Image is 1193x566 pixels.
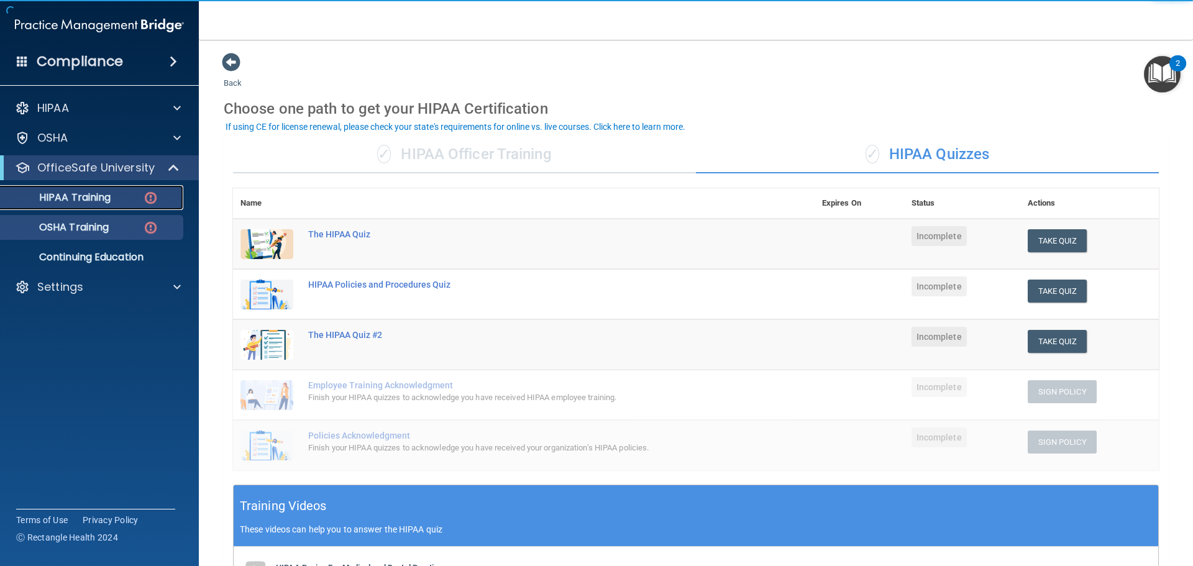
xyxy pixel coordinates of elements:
[308,440,752,455] div: Finish your HIPAA quizzes to acknowledge you have received your organization’s HIPAA policies.
[83,514,139,526] a: Privacy Policy
[37,101,69,116] p: HIPAA
[37,130,68,145] p: OSHA
[15,130,181,145] a: OSHA
[308,431,752,440] div: Policies Acknowledgment
[815,188,904,219] th: Expires On
[912,327,967,347] span: Incomplete
[8,191,111,204] p: HIPAA Training
[377,145,391,163] span: ✓
[224,121,687,133] button: If using CE for license renewal, please check your state's requirements for online vs. live cours...
[1028,330,1087,353] button: Take Quiz
[240,524,1152,534] p: These videos can help you to answer the HIPAA quiz
[866,145,879,163] span: ✓
[308,280,752,290] div: HIPAA Policies and Procedures Quiz
[912,276,967,296] span: Incomplete
[224,63,242,88] a: Back
[308,330,752,340] div: The HIPAA Quiz #2
[904,188,1020,219] th: Status
[912,427,967,447] span: Incomplete
[1020,188,1159,219] th: Actions
[912,226,967,246] span: Incomplete
[978,478,1178,527] iframe: Drift Widget Chat Controller
[8,251,178,263] p: Continuing Education
[1144,56,1181,93] button: Open Resource Center, 2 new notifications
[233,136,696,173] div: HIPAA Officer Training
[226,122,685,131] div: If using CE for license renewal, please check your state's requirements for online vs. live cours...
[15,101,181,116] a: HIPAA
[308,380,752,390] div: Employee Training Acknowledgment
[15,280,181,294] a: Settings
[16,531,118,544] span: Ⓒ Rectangle Health 2024
[308,390,752,405] div: Finish your HIPAA quizzes to acknowledge you have received HIPAA employee training.
[696,136,1159,173] div: HIPAA Quizzes
[15,160,180,175] a: OfficeSafe University
[37,280,83,294] p: Settings
[912,377,967,397] span: Incomplete
[1028,431,1097,454] button: Sign Policy
[16,514,68,526] a: Terms of Use
[1028,380,1097,403] button: Sign Policy
[1176,63,1180,80] div: 2
[143,190,158,206] img: danger-circle.6113f641.png
[233,188,301,219] th: Name
[1028,280,1087,303] button: Take Quiz
[143,220,158,235] img: danger-circle.6113f641.png
[8,221,109,234] p: OSHA Training
[15,13,184,38] img: PMB logo
[308,229,752,239] div: The HIPAA Quiz
[1028,229,1087,252] button: Take Quiz
[37,53,123,70] h4: Compliance
[37,160,155,175] p: OfficeSafe University
[224,91,1168,127] div: Choose one path to get your HIPAA Certification
[240,495,327,517] h5: Training Videos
